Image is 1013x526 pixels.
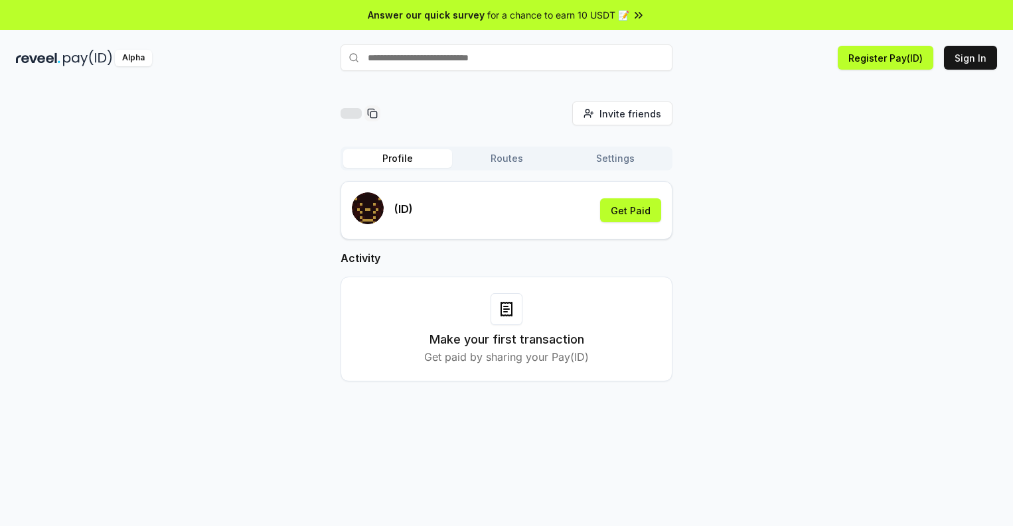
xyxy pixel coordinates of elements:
[599,107,661,121] span: Invite friends
[394,201,413,217] p: (ID)
[572,101,672,125] button: Invite friends
[63,50,112,66] img: pay_id
[452,149,561,168] button: Routes
[429,330,584,349] h3: Make your first transaction
[561,149,670,168] button: Settings
[487,8,629,22] span: for a chance to earn 10 USDT 📝
[16,50,60,66] img: reveel_dark
[341,250,672,266] h2: Activity
[944,46,997,70] button: Sign In
[424,349,589,365] p: Get paid by sharing your Pay(ID)
[838,46,933,70] button: Register Pay(ID)
[600,198,661,222] button: Get Paid
[343,149,452,168] button: Profile
[115,50,152,66] div: Alpha
[368,8,485,22] span: Answer our quick survey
